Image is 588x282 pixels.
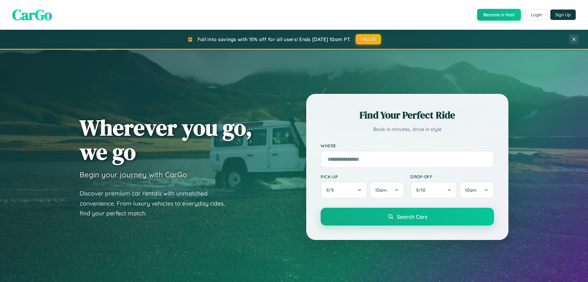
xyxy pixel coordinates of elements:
[321,125,494,134] p: Book in minutes, drive in style
[321,208,494,226] button: Search Cars
[459,182,494,199] button: 10am
[321,108,494,122] h2: Find Your Perfect Ride
[80,115,252,164] h1: Wherever you go, we go
[356,34,381,44] button: FALL15
[370,182,404,199] button: 10am
[80,170,187,179] h3: Begin your journey with CarGo
[397,213,427,220] span: Search Cars
[321,143,494,148] label: Where
[410,182,457,199] button: 9/10
[12,5,52,25] span: CarGo
[416,187,428,193] span: 9 / 10
[80,188,233,218] p: Discover premium car rentals with unmatched convenience. From luxury vehicles to everyday rides, ...
[198,36,351,42] span: Fall into savings with 15% off for all users! Ends [DATE] 10am PT.
[526,9,547,20] button: Login
[326,187,337,193] span: 9 / 9
[410,174,494,179] label: Drop-off
[477,9,521,21] button: Become a Host
[550,10,576,20] button: Sign Up
[321,182,367,199] button: 9/9
[465,187,477,193] span: 10am
[321,174,404,179] label: Pick-up
[375,187,387,193] span: 10am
